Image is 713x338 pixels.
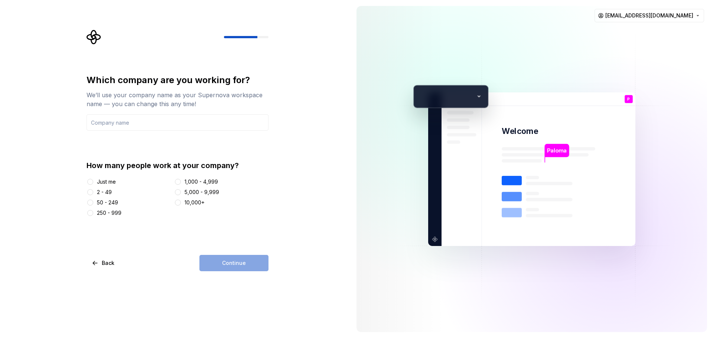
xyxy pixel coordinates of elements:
div: 5,000 - 9,999 [185,188,219,196]
button: Back [87,255,121,271]
div: 2 - 49 [97,188,112,196]
div: How many people work at your company? [87,160,268,171]
input: Company name [87,114,268,131]
svg: Supernova Logo [87,30,101,45]
p: Paloma [547,146,566,154]
div: 50 - 249 [97,199,118,206]
span: Back [102,259,114,267]
div: 10,000+ [185,199,205,206]
span: [EMAIL_ADDRESS][DOMAIN_NAME] [605,12,693,19]
button: [EMAIL_ADDRESS][DOMAIN_NAME] [595,9,704,22]
div: 250 - 999 [97,209,121,217]
div: We’ll use your company name as your Supernova workspace name — you can change this any time! [87,91,268,108]
div: Which company are you working for? [87,74,268,86]
p: P [627,97,630,101]
div: 1,000 - 4,999 [185,178,218,186]
p: Welcome [502,126,538,137]
div: Just me [97,178,116,186]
